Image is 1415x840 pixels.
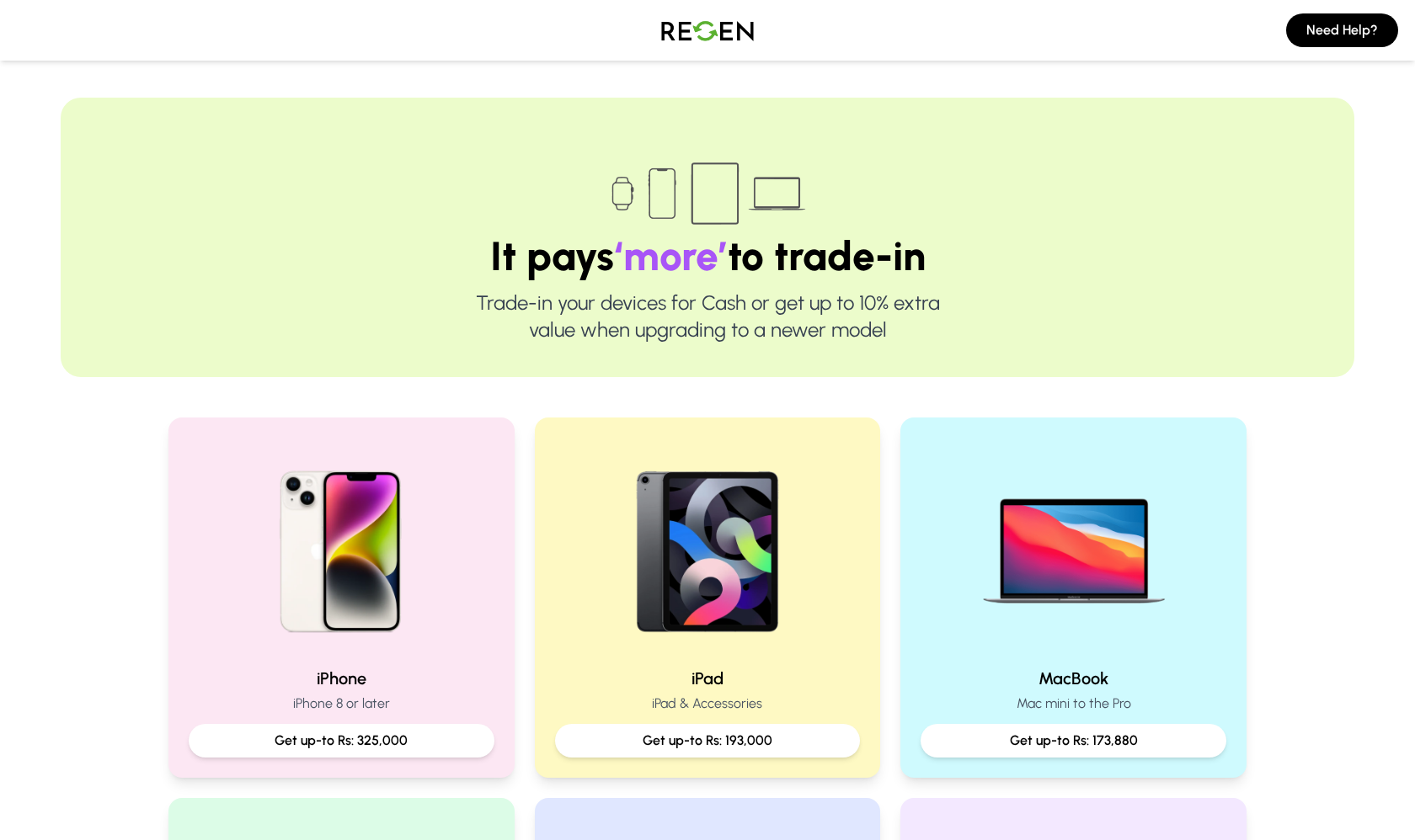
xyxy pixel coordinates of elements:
[921,694,1226,714] p: Mac mini to the Pro
[966,438,1182,653] img: MacBook
[602,152,813,236] img: Trade-in devices
[555,667,861,690] h2: iPad
[233,438,449,653] img: iPhone
[555,694,861,714] p: iPad & Accessories
[934,731,1213,751] p: Get up-to Rs: 173,880
[115,290,1300,343] p: Trade-in your devices for Cash or get up to 10% extra value when upgrading to a newer model
[600,438,815,653] img: iPad
[115,236,1300,276] h1: It pays to trade-in
[569,731,847,751] p: Get up-to Rs: 193,000
[614,231,728,280] span: ‘more’
[1286,13,1398,47] button: Need Help?
[189,667,494,690] h2: iPhone
[921,667,1226,690] h2: MacBook
[649,7,766,54] img: Logo
[202,731,481,751] p: Get up-to Rs: 325,000
[189,694,494,714] p: iPhone 8 or later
